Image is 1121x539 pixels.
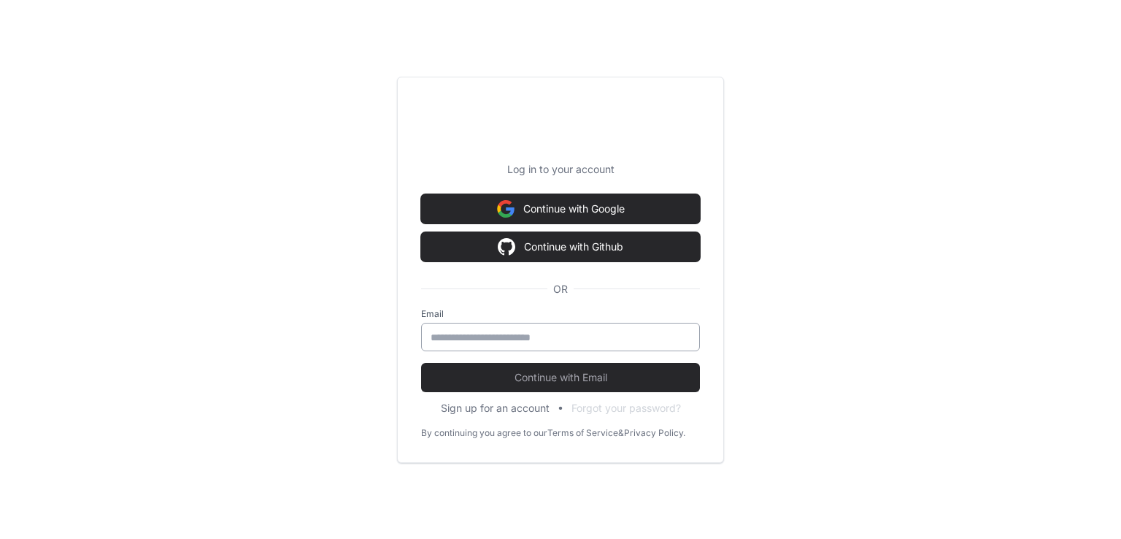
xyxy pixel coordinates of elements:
button: Continue with Google [421,194,700,223]
button: Continue with Github [421,232,700,261]
span: OR [547,282,574,297]
button: Sign up for an account [441,401,550,416]
label: Email [421,308,700,320]
a: Terms of Service [547,427,618,439]
a: Privacy Policy. [624,427,685,439]
span: Continue with Email [421,370,700,385]
p: Log in to your account [421,162,700,177]
div: & [618,427,624,439]
div: By continuing you agree to our [421,427,547,439]
img: Sign in with google [498,232,515,261]
button: Forgot your password? [571,401,681,416]
button: Continue with Email [421,363,700,392]
img: Sign in with google [497,194,515,223]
